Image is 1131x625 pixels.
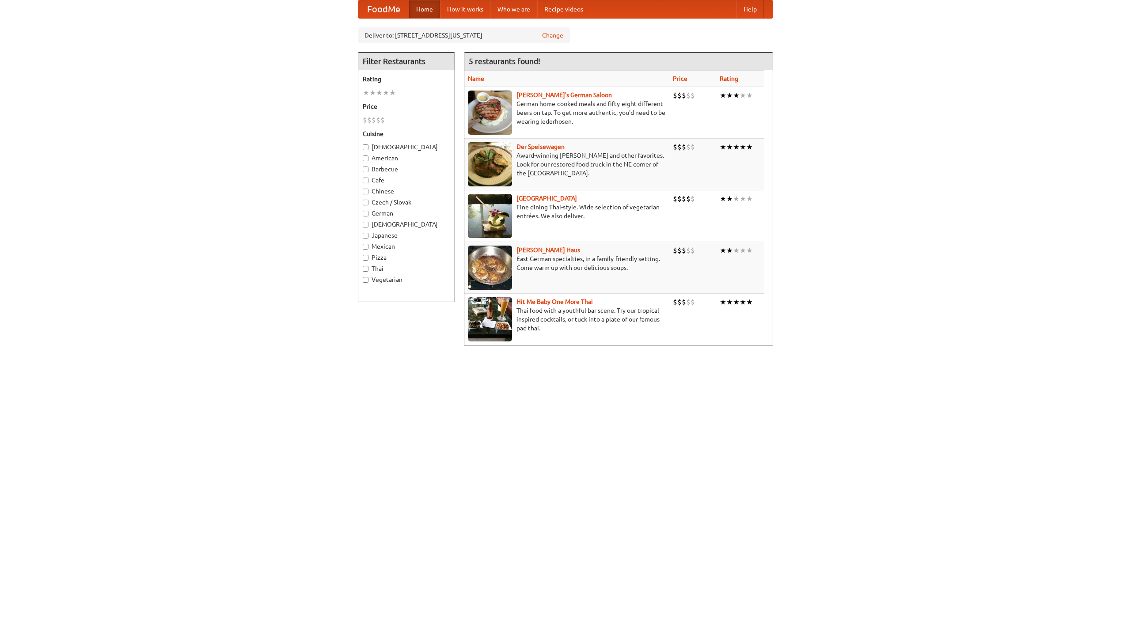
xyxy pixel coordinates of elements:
li: ★ [726,194,733,204]
li: ★ [740,194,746,204]
li: ★ [726,91,733,100]
li: $ [673,142,677,152]
li: $ [691,194,695,204]
li: ★ [726,142,733,152]
a: Rating [720,75,738,82]
a: FoodMe [358,0,409,18]
img: babythai.jpg [468,297,512,341]
a: Der Speisewagen [516,143,565,150]
li: ★ [746,194,753,204]
li: ★ [720,194,726,204]
li: $ [673,246,677,255]
ng-pluralize: 5 restaurants found! [469,57,540,65]
li: ★ [720,297,726,307]
li: ★ [733,142,740,152]
li: ★ [720,91,726,100]
li: ★ [746,91,753,100]
li: $ [677,297,682,307]
li: ★ [363,88,369,98]
li: $ [682,246,686,255]
a: Recipe videos [537,0,590,18]
p: German home-cooked meals and fifty-eight different beers on tap. To get more authentic, you'd nee... [468,99,666,126]
input: Japanese [363,233,368,239]
label: Chinese [363,187,450,196]
a: Who we are [490,0,537,18]
li: $ [682,142,686,152]
li: ★ [720,142,726,152]
li: $ [673,91,677,100]
li: ★ [376,88,383,98]
li: $ [677,142,682,152]
label: German [363,209,450,218]
li: $ [367,115,372,125]
input: Cafe [363,178,368,183]
li: $ [673,297,677,307]
label: Japanese [363,231,450,240]
li: $ [677,246,682,255]
li: ★ [369,88,376,98]
li: $ [686,246,691,255]
li: $ [686,142,691,152]
li: ★ [740,246,746,255]
h5: Rating [363,75,450,83]
input: Czech / Slovak [363,200,368,205]
li: ★ [389,88,396,98]
h4: Filter Restaurants [358,53,455,70]
label: [DEMOGRAPHIC_DATA] [363,143,450,152]
li: ★ [740,91,746,100]
a: Hit Me Baby One More Thai [516,298,593,305]
li: ★ [383,88,389,98]
li: ★ [733,194,740,204]
li: $ [673,194,677,204]
li: ★ [746,246,753,255]
li: ★ [746,142,753,152]
label: Thai [363,264,450,273]
input: Barbecue [363,167,368,172]
li: $ [686,194,691,204]
li: $ [363,115,367,125]
label: Mexican [363,242,450,251]
div: Deliver to: [STREET_ADDRESS][US_STATE] [358,27,570,43]
img: kohlhaus.jpg [468,246,512,290]
a: [GEOGRAPHIC_DATA] [516,195,577,202]
a: Help [736,0,764,18]
a: [PERSON_NAME] Haus [516,246,580,254]
label: Cafe [363,176,450,185]
label: Pizza [363,253,450,262]
li: ★ [726,297,733,307]
h5: Price [363,102,450,111]
li: $ [682,297,686,307]
p: Fine dining Thai-style. Wide selection of vegetarian entrées. We also deliver. [468,203,666,220]
p: Thai food with a youthful bar scene. Try our tropical inspired cocktails, or tuck into a plate of... [468,306,666,333]
input: Chinese [363,189,368,194]
p: East German specialties, in a family-friendly setting. Come warm up with our delicious soups. [468,254,666,272]
li: $ [376,115,380,125]
input: German [363,211,368,216]
input: Mexican [363,244,368,250]
label: Czech / Slovak [363,198,450,207]
a: [PERSON_NAME]'s German Saloon [516,91,612,98]
h5: Cuisine [363,129,450,138]
label: Vegetarian [363,275,450,284]
input: Vegetarian [363,277,368,283]
li: $ [372,115,376,125]
li: ★ [740,142,746,152]
li: $ [691,91,695,100]
li: $ [682,91,686,100]
input: American [363,155,368,161]
input: [DEMOGRAPHIC_DATA] [363,222,368,227]
a: Price [673,75,687,82]
a: Name [468,75,484,82]
img: speisewagen.jpg [468,142,512,186]
input: Pizza [363,255,368,261]
li: ★ [746,297,753,307]
li: $ [686,91,691,100]
li: $ [677,194,682,204]
a: Home [409,0,440,18]
li: $ [682,194,686,204]
a: Change [542,31,563,40]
